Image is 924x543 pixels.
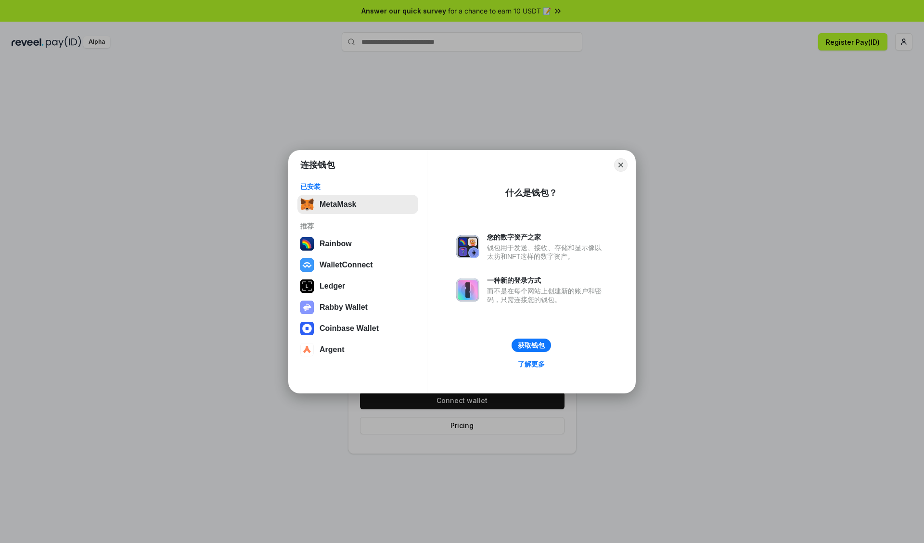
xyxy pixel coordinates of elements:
[614,158,628,172] button: Close
[300,182,415,191] div: 已安装
[320,345,345,354] div: Argent
[456,235,479,258] img: svg+xml,%3Csvg%20xmlns%3D%22http%3A%2F%2Fwww.w3.org%2F2000%2Fsvg%22%20fill%3D%22none%22%20viewBox...
[320,200,356,209] div: MetaMask
[300,222,415,230] div: 推荐
[518,360,545,368] div: 了解更多
[297,277,418,296] button: Ledger
[320,303,368,312] div: Rabby Wallet
[487,243,606,261] div: 钱包用于发送、接收、存储和显示像以太坊和NFT这样的数字资产。
[297,234,418,253] button: Rainbow
[487,276,606,285] div: 一种新的登录方式
[505,187,557,199] div: 什么是钱包？
[297,319,418,338] button: Coinbase Wallet
[518,341,545,350] div: 获取钱包
[300,343,314,356] img: svg+xml,%3Csvg%20width%3D%2228%22%20height%3D%2228%22%20viewBox%3D%220%200%2028%2028%22%20fill%3D...
[300,322,314,335] img: svg+xml,%3Csvg%20width%3D%2228%22%20height%3D%2228%22%20viewBox%3D%220%200%2028%2028%22%20fill%3D...
[300,237,314,251] img: svg+xml,%3Csvg%20width%3D%22120%22%20height%3D%22120%22%20viewBox%3D%220%200%20120%20120%22%20fil...
[300,159,335,171] h1: 连接钱包
[320,324,379,333] div: Coinbase Wallet
[320,282,345,290] div: Ledger
[300,198,314,211] img: svg+xml,%3Csvg%20fill%3D%22none%22%20height%3D%2233%22%20viewBox%3D%220%200%2035%2033%22%20width%...
[297,195,418,214] button: MetaMask
[297,340,418,359] button: Argent
[456,278,479,302] img: svg+xml,%3Csvg%20xmlns%3D%22http%3A%2F%2Fwww.w3.org%2F2000%2Fsvg%22%20fill%3D%22none%22%20viewBox...
[487,233,606,241] div: 您的数字资产之家
[512,339,551,352] button: 获取钱包
[512,358,551,370] a: 了解更多
[300,301,314,314] img: svg+xml,%3Csvg%20xmlns%3D%22http%3A%2F%2Fwww.w3.org%2F2000%2Fsvg%22%20fill%3D%22none%22%20viewBox...
[300,279,314,293] img: svg+xml,%3Csvg%20xmlns%3D%22http%3A%2F%2Fwww.w3.org%2F2000%2Fsvg%22%20width%3D%2228%22%20height%3...
[297,255,418,275] button: WalletConnect
[300,258,314,272] img: svg+xml,%3Csvg%20width%3D%2228%22%20height%3D%2228%22%20viewBox%3D%220%200%2028%2028%22%20fill%3D...
[487,287,606,304] div: 而不是在每个网站上创建新的账户和密码，只需连接您的钱包。
[297,298,418,317] button: Rabby Wallet
[320,261,373,269] div: WalletConnect
[320,240,352,248] div: Rainbow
